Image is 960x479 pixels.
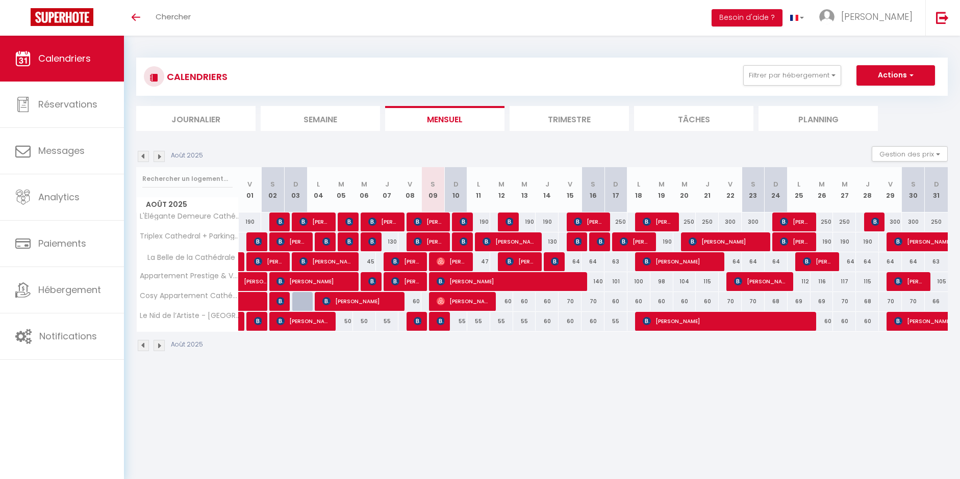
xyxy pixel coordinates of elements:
[759,106,878,131] li: Planning
[911,179,916,189] abbr: S
[513,167,536,212] th: 13
[559,312,582,331] div: 60
[637,179,640,189] abbr: L
[437,291,490,311] span: [PERSON_NAME]
[742,167,765,212] th: 23
[673,272,696,291] div: 104
[536,212,559,231] div: 190
[239,167,262,212] th: 01
[719,167,742,212] th: 22
[811,232,833,251] div: 190
[467,167,490,212] th: 11
[490,312,513,331] div: 55
[353,167,376,212] th: 06
[643,212,673,231] span: [PERSON_NAME]
[376,232,399,251] div: 130
[780,232,811,251] span: [PERSON_NAME]
[385,179,389,189] abbr: J
[31,8,93,26] img: Super Booking
[681,179,688,189] abbr: M
[270,179,275,189] abbr: S
[467,212,490,231] div: 190
[536,232,559,251] div: 130
[811,167,833,212] th: 26
[444,167,467,212] th: 10
[391,252,422,271] span: [PERSON_NAME]
[322,291,399,311] span: [PERSON_NAME]
[467,252,490,271] div: 47
[299,252,353,271] span: [PERSON_NAME]
[414,311,421,331] span: [PERSON_NAME]
[673,167,696,212] th: 20
[521,179,527,189] abbr: M
[414,212,444,231] span: [PERSON_NAME]
[773,179,778,189] abbr: D
[513,212,536,231] div: 190
[856,167,879,212] th: 28
[453,179,459,189] abbr: D
[322,232,330,251] span: [PERSON_NAME]
[650,232,673,251] div: 190
[244,267,267,286] span: [PERSON_NAME]
[902,167,925,212] th: 30
[856,312,879,331] div: 60
[902,292,925,311] div: 70
[734,272,788,291] span: [PERSON_NAME]
[239,212,262,231] div: 190
[856,65,935,86] button: Actions
[408,179,412,189] abbr: V
[696,212,719,231] div: 250
[568,179,572,189] abbr: V
[171,340,203,350] p: Août 2025
[673,292,696,311] div: 60
[506,212,513,231] span: [PERSON_NAME]
[634,106,753,131] li: Tâches
[833,272,856,291] div: 117
[925,212,948,231] div: 250
[156,11,191,22] span: Chercher
[879,212,902,231] div: 300
[803,252,833,271] span: [PERSON_NAME] Sudarmo
[742,252,765,271] div: 64
[872,146,948,162] button: Gestion des prix
[437,252,467,271] span: [PERSON_NAME]
[742,292,765,311] div: 70
[368,272,376,291] span: [PERSON_NAME]
[261,167,284,212] th: 02
[368,232,376,251] span: [PERSON_NAME]
[879,252,902,271] div: 64
[376,167,399,212] th: 07
[650,167,673,212] th: 19
[751,179,755,189] abbr: S
[917,436,960,479] iframe: LiveChat chat widget
[138,252,238,263] span: La Belle de la Cathédrale
[856,232,879,251] div: 190
[510,106,629,131] li: Trimestre
[936,11,949,24] img: logout
[696,292,719,311] div: 60
[871,212,879,231] span: [PERSON_NAME]
[888,179,893,189] abbr: V
[385,106,504,131] li: Mensuel
[689,232,765,251] span: [PERSON_NAME]
[925,292,948,311] div: 66
[582,312,604,331] div: 60
[894,272,925,291] span: [PERSON_NAME]
[353,312,376,331] div: 50
[138,272,240,280] span: Appartement Prestige & Vue Cathédrale
[138,312,240,320] span: Le Nid de l’Artiste - [GEOGRAPHIC_DATA], [GEOGRAPHIC_DATA]
[559,252,582,271] div: 64
[498,179,504,189] abbr: M
[38,98,97,111] span: Réservations
[276,311,330,331] span: [PERSON_NAME]
[284,167,307,212] th: 03
[925,252,948,271] div: 63
[39,330,97,342] span: Notifications
[276,272,353,291] span: [PERSON_NAME]
[627,167,650,212] th: 18
[879,167,902,212] th: 29
[902,212,925,231] div: 300
[833,167,856,212] th: 27
[460,232,467,251] span: [PERSON_NAME]
[650,292,673,311] div: 60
